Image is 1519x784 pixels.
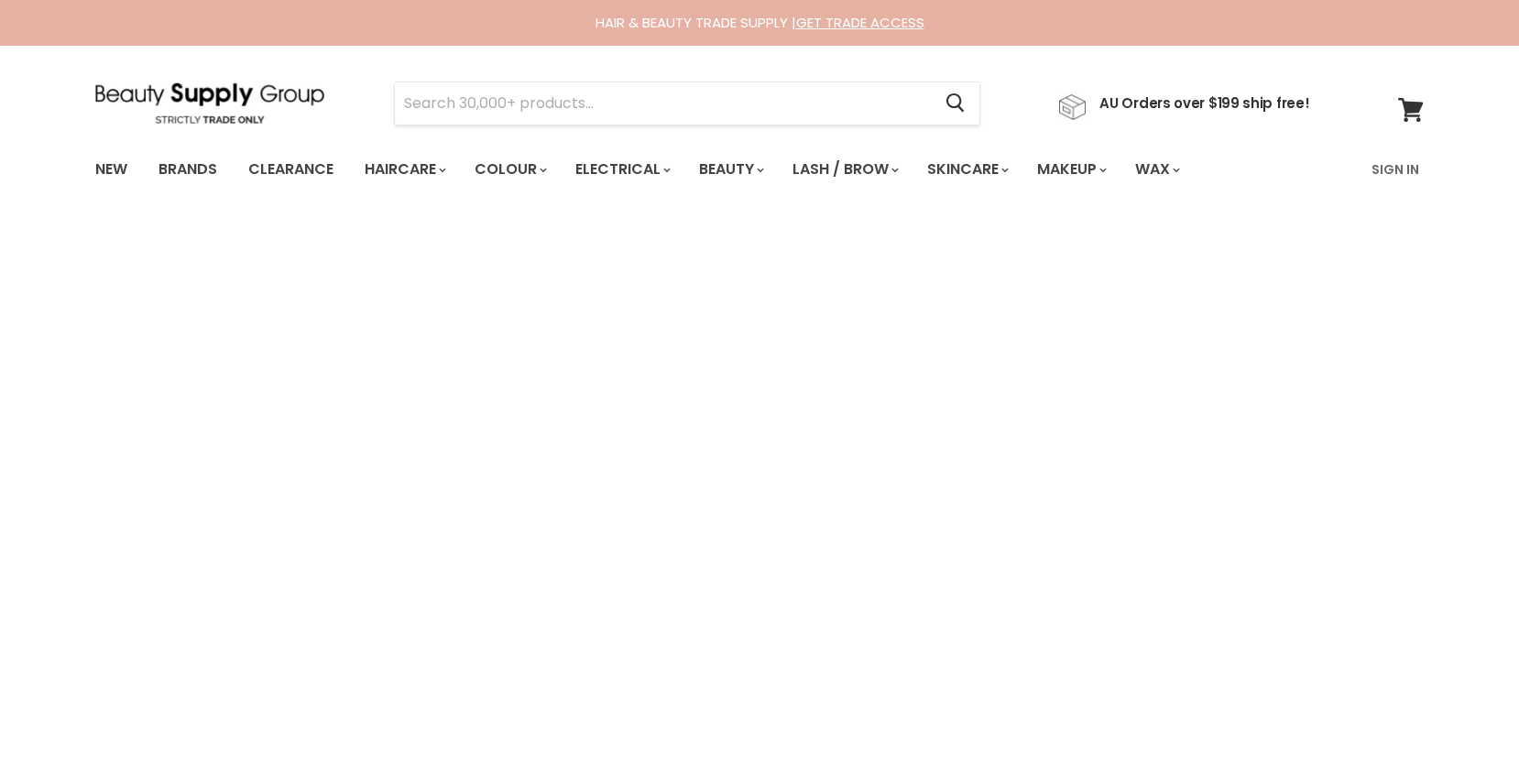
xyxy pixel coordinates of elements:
a: Skincare [913,150,1020,189]
a: Clearance [235,150,347,189]
a: Electrical [562,150,682,189]
a: Makeup [1023,150,1118,189]
a: Lash / Brow [779,150,910,189]
input: Search [395,82,931,125]
a: Wax [1121,150,1191,189]
a: Beauty [685,150,775,189]
a: Haircare [351,150,457,189]
nav: Main [72,143,1447,196]
form: Product [394,82,980,125]
button: Search [931,82,979,125]
a: Sign In [1361,150,1430,189]
div: HAIR & BEAUTY TRADE SUPPLY | [72,14,1447,32]
a: Colour [461,150,558,189]
a: Brands [145,150,231,189]
ul: Main menu [82,143,1278,196]
a: New [82,150,141,189]
a: GET TRADE ACCESS [796,13,924,32]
